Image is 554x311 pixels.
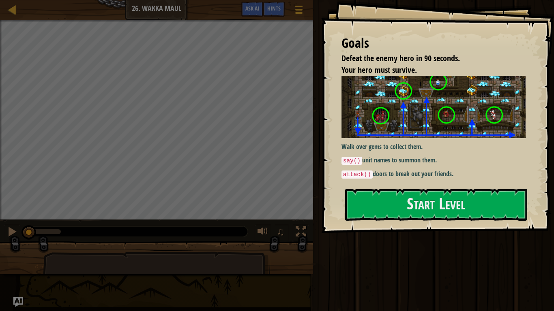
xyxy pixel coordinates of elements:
[241,2,263,17] button: Ask AI
[341,170,373,179] code: attack()
[341,169,532,179] p: doors to break out your friends.
[275,224,289,241] button: ♫
[341,53,460,64] span: Defeat the enemy hero in 90 seconds.
[341,76,532,138] img: Wakka maul
[341,157,362,165] code: say()
[341,64,417,75] span: Your hero must survive.
[267,4,281,12] span: Hints
[289,2,309,21] button: Show game menu
[13,297,23,307] button: Ask AI
[341,34,526,53] div: Goals
[293,224,309,241] button: Toggle fullscreen
[245,4,259,12] span: Ask AI
[255,224,271,241] button: Adjust volume
[331,53,524,64] li: Defeat the enemy hero in 90 seconds.
[345,189,527,221] button: Start Level
[331,64,524,76] li: Your hero must survive.
[341,142,532,151] p: Walk over gems to collect them.
[277,226,285,238] span: ♫
[4,224,20,241] button: Ctrl + P: Pause
[341,155,532,165] p: unit names to summon them.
